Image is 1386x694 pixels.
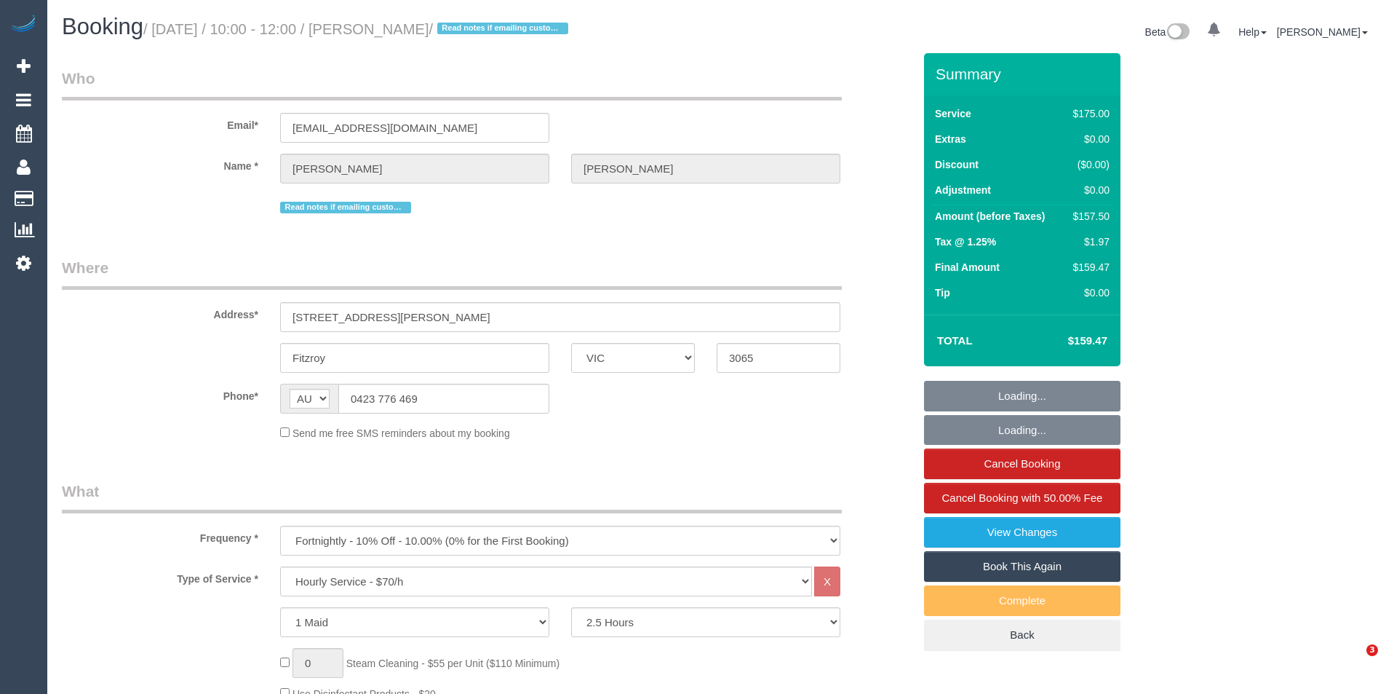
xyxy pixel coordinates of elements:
input: Email* [280,113,549,143]
label: Amount (before Taxes) [935,209,1045,224]
a: Beta [1145,26,1190,38]
span: 3 [1366,644,1378,656]
div: $0.00 [1067,285,1110,300]
input: Suburb* [280,343,549,373]
label: Discount [935,157,979,172]
div: $175.00 [1067,106,1110,121]
a: View Changes [924,517,1120,548]
a: Cancel Booking with 50.00% Fee [924,483,1120,513]
label: Tip [935,285,950,300]
a: Help [1238,26,1267,38]
h4: $159.47 [1024,335,1107,347]
span: Read notes if emailing customer [437,23,568,34]
legend: Where [62,257,842,290]
div: $1.97 [1067,234,1110,249]
label: Service [935,106,971,121]
strong: Total [937,334,973,347]
a: Back [924,620,1120,650]
div: ($0.00) [1067,157,1110,172]
label: Extras [935,132,966,146]
span: Booking [62,14,143,39]
label: Address* [51,302,269,322]
label: Tax @ 1.25% [935,234,996,249]
legend: Who [62,68,842,100]
span: Cancel Booking with 50.00% Fee [942,492,1103,504]
div: $0.00 [1067,132,1110,146]
span: Send me free SMS reminders about my booking [292,427,510,439]
label: Name * [51,154,269,173]
input: First Name* [280,154,549,184]
div: $159.47 [1067,260,1110,275]
label: Type of Service * [51,567,269,586]
div: $0.00 [1067,183,1110,197]
input: Post Code* [717,343,840,373]
span: Steam Cleaning - $55 per Unit ($110 Minimum) [346,658,559,669]
a: [PERSON_NAME] [1277,26,1368,38]
label: Final Amount [935,260,1000,275]
div: $157.50 [1067,209,1110,224]
iframe: Intercom live chat [1337,644,1371,679]
label: Phone* [51,384,269,403]
input: Last Name* [571,154,840,184]
label: Frequency * [51,526,269,545]
img: Automaid Logo [9,15,38,35]
a: Book This Again [924,551,1120,582]
label: Email* [51,113,269,133]
a: Cancel Booking [924,449,1120,479]
label: Adjustment [935,183,991,197]
input: Phone* [338,384,549,414]
legend: What [62,481,842,513]
h3: Summary [936,66,1113,82]
img: New interface [1166,23,1190,42]
span: Read notes if emailing customer [280,202,411,213]
small: / [DATE] / 10:00 - 12:00 / [PERSON_NAME] [143,21,573,37]
span: / [429,21,573,37]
